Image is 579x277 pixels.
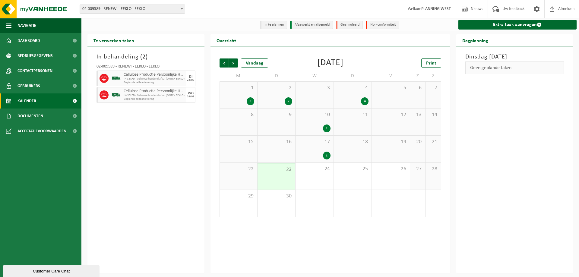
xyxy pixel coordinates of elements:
[124,94,185,97] span: IN-SELFD - Cellulose houdend afval (ONTEX EEKLO)
[87,34,140,46] h2: Te verwerken taken
[413,166,422,172] span: 27
[80,5,185,13] span: 02-009589 - RENEWI - EEKLO - EEKLO
[261,166,292,173] span: 23
[413,112,422,118] span: 13
[17,18,36,33] span: Navigatie
[17,48,53,63] span: Bedrijfsgegevens
[17,93,36,109] span: Kalender
[456,34,494,46] h2: Dagplanning
[375,85,407,91] span: 5
[285,97,292,105] div: 2
[260,21,287,29] li: In te plannen
[187,95,194,98] div: 24/09
[223,139,254,145] span: 15
[429,166,438,172] span: 28
[261,85,292,91] span: 2
[187,79,194,82] div: 23/09
[323,124,331,132] div: 1
[337,139,369,145] span: 18
[220,58,229,68] span: Vorige
[429,139,438,145] span: 21
[124,89,185,94] span: Cellulose Productie Persoonlijke Hygiene (CR)
[17,124,66,139] span: Acceptatievoorwaarden
[323,152,331,159] div: 2
[317,58,343,68] div: [DATE]
[124,77,185,81] span: IN-SELFD - Cellulose houdend afval (ONTEX EEKLO)
[465,61,564,74] div: Geen geplande taken
[336,21,363,29] li: Geannuleerd
[366,21,399,29] li: Non-conformiteit
[96,52,195,61] h3: In behandeling ( )
[80,5,185,14] span: 02-009589 - RENEWI - EEKLO - EEKLO
[299,139,330,145] span: 17
[426,71,441,81] td: Z
[410,71,426,81] td: Z
[261,193,292,200] span: 30
[17,78,40,93] span: Gebruikers
[124,72,185,77] span: Cellulose Productie Persoonlijke Hygiene (CR)
[112,74,121,83] img: BL-SO-LV
[375,112,407,118] span: 12
[17,109,43,124] span: Documenten
[261,139,292,145] span: 16
[17,33,40,48] span: Dashboard
[299,112,330,118] span: 10
[112,90,121,99] img: BL-SO-LV
[223,193,254,200] span: 29
[375,166,407,172] span: 26
[223,85,254,91] span: 1
[258,71,296,81] td: D
[96,65,195,71] div: 02-009589 - RENEWI - EEKLO - EEKLO
[189,75,192,79] div: DI
[361,97,369,105] div: 4
[429,85,438,91] span: 7
[17,63,52,78] span: Contactpersonen
[241,58,268,68] div: Vandaag
[261,112,292,118] span: 9
[337,112,369,118] span: 11
[413,139,422,145] span: 20
[296,71,334,81] td: W
[337,166,369,172] span: 25
[210,34,242,46] h2: Overzicht
[421,58,441,68] a: Print
[229,58,238,68] span: Volgende
[429,112,438,118] span: 14
[334,71,372,81] td: D
[142,54,146,60] span: 2
[372,71,410,81] td: V
[413,85,422,91] span: 6
[124,97,185,101] span: Geplande zelfaanlevering
[188,92,194,95] div: WO
[421,7,451,11] strong: PLANNING WEST
[426,61,436,66] span: Print
[458,20,577,30] a: Extra taak aanvragen
[290,21,333,29] li: Afgewerkt en afgemeld
[375,139,407,145] span: 19
[220,71,258,81] td: M
[3,264,101,277] iframe: chat widget
[299,85,330,91] span: 3
[223,112,254,118] span: 8
[465,52,564,61] h3: Dinsdag [DATE]
[223,166,254,172] span: 22
[337,85,369,91] span: 4
[299,166,330,172] span: 24
[124,81,185,84] span: Geplande zelfaanlevering
[247,97,254,105] div: 2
